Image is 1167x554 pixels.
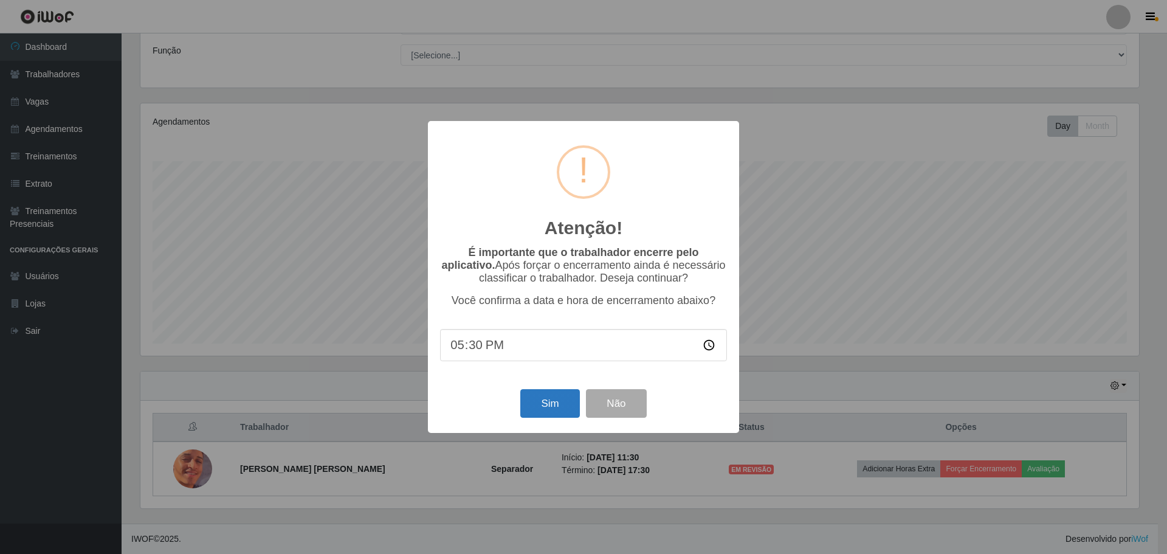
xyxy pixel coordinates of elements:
[545,217,622,239] h2: Atenção!
[586,389,646,418] button: Não
[440,246,727,285] p: Após forçar o encerramento ainda é necessário classificar o trabalhador. Deseja continuar?
[440,294,727,307] p: Você confirma a data e hora de encerramento abaixo?
[441,246,698,271] b: É importante que o trabalhador encerre pelo aplicativo.
[520,389,579,418] button: Sim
